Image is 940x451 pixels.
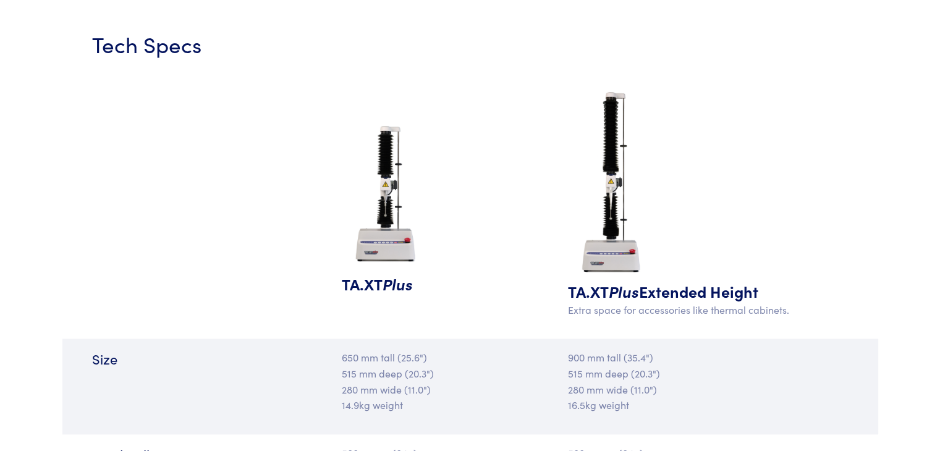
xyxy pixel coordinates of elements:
p: 900 mm tall (35.4") 515 mm deep (20.3") 280 mm wide (11.0") 16.5kg weight [568,350,803,413]
h5: TA.XT Extended Height [568,280,803,302]
h3: Tech Specs [92,28,327,59]
p: 650 mm tall (25.6") 515 mm deep (20.3") 280 mm wide (11.0") 14.9kg weight [342,350,463,413]
img: ta-xt-plus-analyzer.jpg [342,119,431,273]
img: ta-xt-plus-extended-height.jpg [568,86,656,280]
h5: TA.XT [342,273,463,295]
h6: Size [92,350,327,369]
span: Plus [609,280,639,302]
span: Plus [383,273,413,295]
p: Extra space for accessories like thermal cabinets. [568,302,803,318]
